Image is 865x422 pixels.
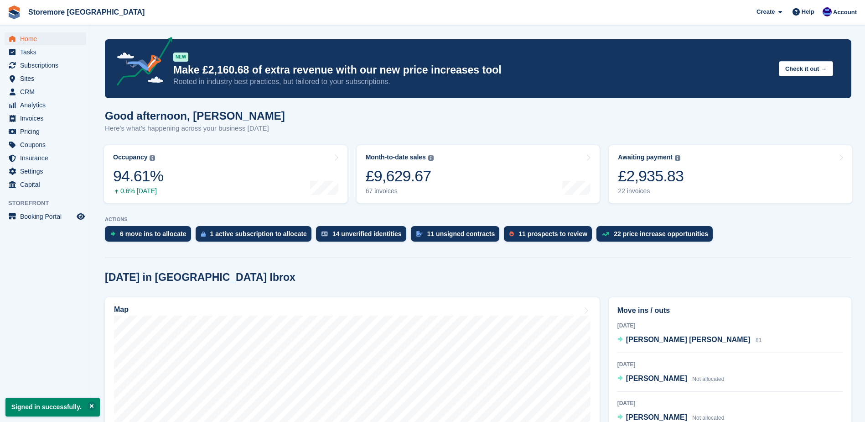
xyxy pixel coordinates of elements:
img: price-adjustments-announcement-icon-8257ccfd72463d97f412b2fc003d46551f7dbcb40ab6d574587a9cd5c0d94... [109,37,173,89]
span: Pricing [20,125,75,138]
a: menu [5,112,86,125]
a: menu [5,46,86,58]
span: Insurance [20,152,75,164]
h2: Map [114,306,129,314]
a: Preview store [75,211,86,222]
div: 6 move ins to allocate [120,230,186,237]
p: Signed in successfully. [5,398,100,417]
span: Coupons [20,138,75,151]
h2: Move ins / outs [617,305,843,316]
a: menu [5,125,86,138]
a: [PERSON_NAME] [PERSON_NAME] 81 [617,334,762,346]
img: active_subscription_to_allocate_icon-d502201f5373d7db506a760aba3b589e785aa758c864c3986d89f69b8ff3... [201,231,206,237]
span: [PERSON_NAME] [626,375,687,382]
img: contract_signature_icon-13c848040528278c33f63329250d36e43548de30e8caae1d1a13099fd9432cc5.svg [416,231,423,237]
h1: Good afternoon, [PERSON_NAME] [105,110,285,122]
div: Month-to-date sales [366,153,426,161]
img: move_ins_to_allocate_icon-fdf77a2bb77ea45bf5b3d319d69a93e2d87916cf1d5bf7949dd705db3b84f3ca.svg [110,231,115,237]
span: Create [756,7,775,16]
img: verify_identity-adf6edd0f0f0b5bbfe63781bf79b02c33cf7c696d77639b501bdc392416b5a36.svg [321,231,328,237]
div: 67 invoices [366,187,434,195]
div: 11 prospects to review [518,230,587,237]
h2: [DATE] in [GEOGRAPHIC_DATA] Ibrox [105,271,295,284]
span: Not allocated [692,376,724,382]
img: price_increase_opportunities-93ffe204e8149a01c8c9dc8f82e8f89637d9d84a8eef4429ea346261dce0b2c0.svg [602,232,609,236]
span: [PERSON_NAME] [PERSON_NAME] [626,336,751,343]
img: icon-info-grey-7440780725fd019a000dd9b08b2336e03edf1995a4989e88bcd33f0948082b44.svg [428,155,434,161]
a: 6 move ins to allocate [105,226,196,246]
div: 94.61% [113,167,163,185]
a: menu [5,138,86,151]
a: menu [5,152,86,164]
div: NEW [173,53,188,62]
div: £2,935.83 [618,167,684,185]
span: Booking Portal [20,210,75,223]
span: 81 [756,337,761,343]
span: Capital [20,178,75,191]
img: Angela [823,7,832,16]
span: Account [833,8,857,17]
span: [PERSON_NAME] [626,413,687,421]
div: Occupancy [113,153,147,161]
a: menu [5,72,86,85]
span: Help [802,7,814,16]
img: icon-info-grey-7440780725fd019a000dd9b08b2336e03edf1995a4989e88bcd33f0948082b44.svg [150,155,155,161]
p: Make £2,160.68 of extra revenue with our new price increases tool [173,63,772,77]
img: prospect-51fa495bee0391a8d652442698ab0144808aea92771e9ea1ae160a38d050c398.svg [509,231,514,237]
a: menu [5,178,86,191]
a: menu [5,210,86,223]
span: Storefront [8,199,91,208]
p: Rooted in industry best practices, but tailored to your subscriptions. [173,77,772,87]
span: CRM [20,85,75,98]
span: Home [20,32,75,45]
a: Storemore [GEOGRAPHIC_DATA] [25,5,148,20]
span: Subscriptions [20,59,75,72]
a: 14 unverified identities [316,226,411,246]
span: Not allocated [692,415,724,421]
span: Sites [20,72,75,85]
span: Invoices [20,112,75,125]
button: Check it out → [779,61,833,76]
div: 22 price increase opportunities [614,230,708,237]
p: ACTIONS [105,216,851,222]
div: 1 active subscription to allocate [210,230,307,237]
a: Occupancy 94.61% 0.6% [DATE] [104,145,347,203]
a: 11 unsigned contracts [411,226,504,246]
a: 11 prospects to review [504,226,596,246]
a: menu [5,32,86,45]
img: stora-icon-8386f47178a22dfd0bd8f6a31ec36ba5ce8667c1dd55bd0f319d3a0aa187defe.svg [7,5,21,19]
div: Awaiting payment [618,153,673,161]
div: [DATE] [617,360,843,369]
a: menu [5,99,86,111]
a: 22 price increase opportunities [596,226,717,246]
span: Analytics [20,99,75,111]
a: Awaiting payment £2,935.83 22 invoices [609,145,852,203]
div: 11 unsigned contracts [427,230,495,237]
a: menu [5,85,86,98]
div: 0.6% [DATE] [113,187,163,195]
div: 14 unverified identities [332,230,402,237]
span: Tasks [20,46,75,58]
a: menu [5,59,86,72]
a: [PERSON_NAME] Not allocated [617,373,725,385]
span: Settings [20,165,75,178]
a: Month-to-date sales £9,629.67 67 invoices [357,145,600,203]
p: Here's what's happening across your business [DATE] [105,123,285,134]
div: [DATE] [617,399,843,407]
div: 22 invoices [618,187,684,195]
div: £9,629.67 [366,167,434,185]
div: [DATE] [617,322,843,330]
a: 1 active subscription to allocate [196,226,316,246]
img: icon-info-grey-7440780725fd019a000dd9b08b2336e03edf1995a4989e88bcd33f0948082b44.svg [675,155,680,161]
a: menu [5,165,86,178]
